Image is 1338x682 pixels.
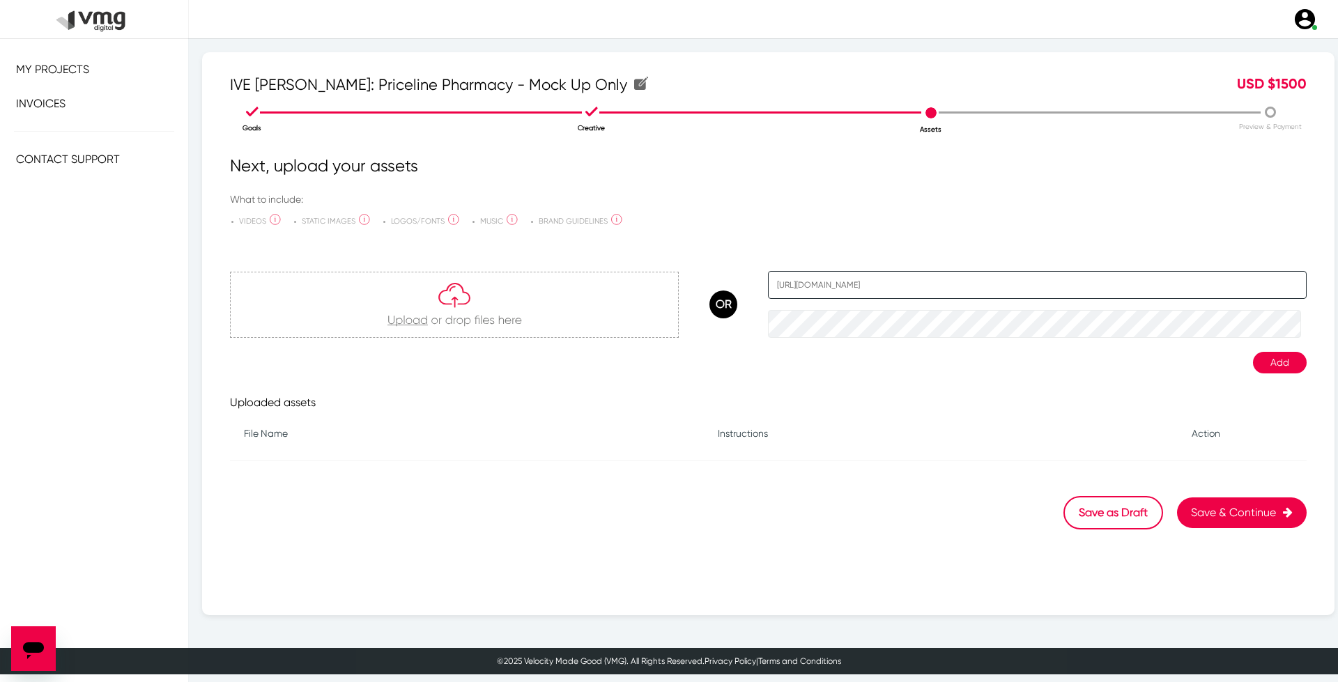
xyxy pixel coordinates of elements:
[539,217,608,226] span: BRAND GUIDELINES
[768,271,1307,299] input: Enter a URL link (dropbox, google drive, wetransfer etc)
[507,214,518,225] img: info_outline_icon.svg
[1177,497,1307,528] button: Save & Continue
[16,63,89,76] span: My Projects
[758,656,841,666] a: Terms and Conditions
[1253,352,1307,373] button: Add
[230,394,1307,411] p: Uploaded assets
[11,626,56,671] iframe: Button to launch messaging window
[480,217,503,226] span: MUSIC
[709,290,737,318] p: OR
[230,73,648,96] span: IVE [PERSON_NAME]: Priceline Pharmacy - Mock Up Only
[16,153,120,166] span: Contact Support
[302,217,355,226] span: STATIC IMAGES
[704,418,1178,449] th: Instructions
[83,123,422,133] p: Goals
[1284,7,1324,31] a: user
[239,217,266,226] span: VIDEOS
[359,214,370,225] img: info_outline_icon.svg
[230,153,1307,178] div: Next, upload your assets
[16,97,66,110] span: Invoices
[762,124,1100,134] p: Assets
[230,418,704,449] th: File Name
[1043,73,1317,96] div: 1500
[230,192,1307,207] p: What to include:
[448,214,459,225] img: info_outline_icon.svg
[422,123,761,133] p: Creative
[1178,418,1307,449] th: Action
[270,214,281,225] img: info_outline_icon.svg
[634,77,648,90] img: create.svg
[611,214,622,225] img: info_outline_icon.svg
[1293,7,1317,31] img: user
[1063,496,1163,529] button: Save as Draft
[1237,75,1275,92] span: USD $
[705,656,756,666] a: Privacy Policy
[391,217,445,226] span: LOGOS/FONTS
